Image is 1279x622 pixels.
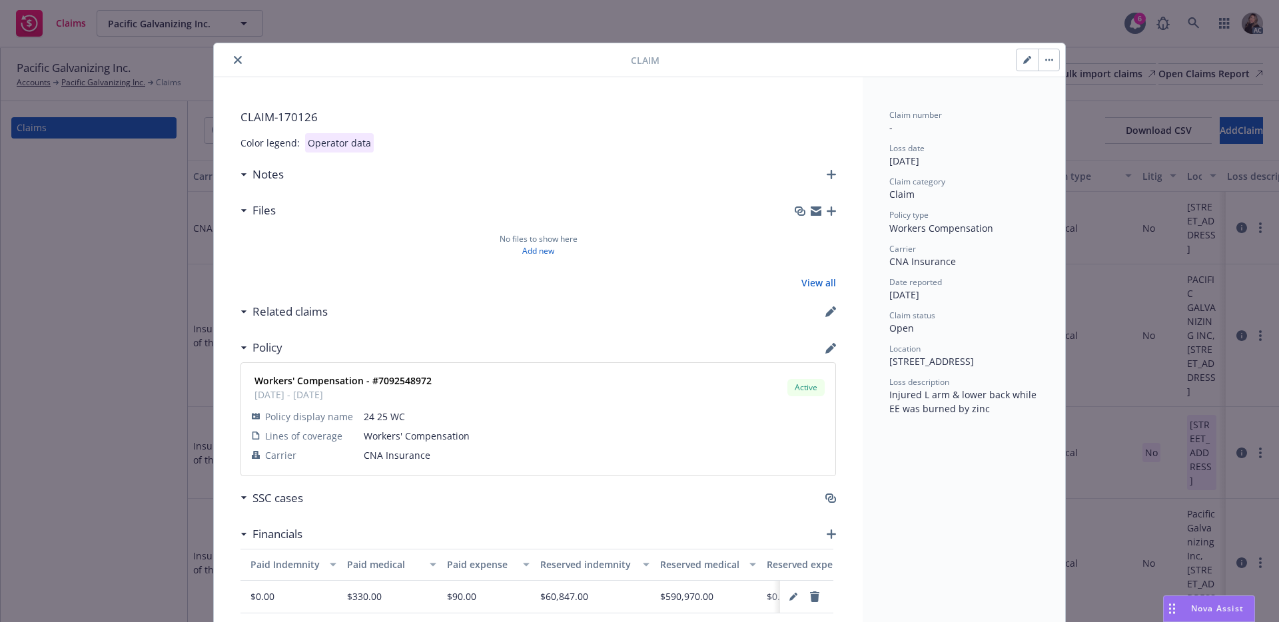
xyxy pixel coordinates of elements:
[240,525,302,543] div: Financials
[660,589,713,603] div: $590,970.00
[540,589,588,603] div: $60,847.00
[252,489,303,507] h3: SSC cases
[522,245,554,257] a: Add new
[793,382,819,394] span: Active
[889,109,942,121] span: Claim number
[785,589,801,605] a: pencil
[889,187,1039,201] div: Claim
[889,376,949,388] span: Loss description
[631,53,659,67] span: Claim
[889,321,1039,335] div: Open
[761,549,871,581] button: Reserved expense
[240,303,328,320] div: Related claims
[347,557,422,571] div: Paid medical
[889,209,929,220] span: Policy type
[240,202,276,219] div: Files
[254,388,432,402] span: [DATE] - [DATE]
[364,410,825,424] span: 24 25 WC
[347,589,382,603] div: $330.00
[889,254,1039,268] div: CNA Insurance
[245,549,342,581] button: Paid Indemnity
[265,448,296,462] span: Carrier
[240,109,836,125] span: CLAIM- 170126
[252,166,284,183] h3: Notes
[252,202,276,219] h3: Files
[1191,603,1244,614] span: Nova Assist
[252,339,282,356] h3: Policy
[447,557,515,571] div: Paid expense
[889,388,1039,416] div: Injured L arm & lower back while EE was burned by zinc
[265,410,353,424] span: Policy display name
[889,276,942,288] span: Date reported
[252,303,328,320] h3: Related claims
[254,374,432,387] strong: Workers' Compensation - #7092548972
[240,489,303,507] div: SSC cases
[447,589,476,603] div: $90.00
[801,276,836,290] a: View all
[250,557,322,571] div: Paid Indemnity
[240,339,282,356] div: Policy
[535,549,655,581] button: Reserved indemnity
[364,448,825,462] span: CNA Insurance
[889,354,1039,368] div: [STREET_ADDRESS]
[1163,595,1255,622] button: Nova Assist
[305,133,374,153] div: Operator data
[767,589,791,603] div: $0.00
[807,589,823,605] a: remove
[540,557,635,571] div: Reserved indemnity
[889,221,1039,235] div: Workers Compensation
[500,233,578,245] span: No files to show here
[342,549,442,581] button: Paid medical
[364,429,825,443] span: Workers' Compensation
[889,243,916,254] span: Carrier
[889,154,1039,168] div: [DATE]
[889,343,921,354] span: Location
[250,589,274,603] div: $0.00
[240,362,836,476] a: Workers' Compensation - #7092548972[DATE] - [DATE]ActivePolicy display name24 25 WCLines of cover...
[660,557,741,571] div: Reserved medical
[889,121,893,134] span: -
[240,136,300,150] div: Color legend:
[265,429,342,443] span: Lines of coverage
[1164,596,1180,621] div: Drag to move
[889,310,935,321] span: Claim status
[252,525,302,543] h3: Financials
[889,176,945,187] span: Claim category
[889,288,1039,302] div: [DATE]
[230,52,246,68] button: close
[889,143,925,154] span: Loss date
[240,166,284,183] div: Notes
[442,549,535,581] button: Paid expense
[767,557,851,571] div: Reserved expense
[655,549,761,581] button: Reserved medical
